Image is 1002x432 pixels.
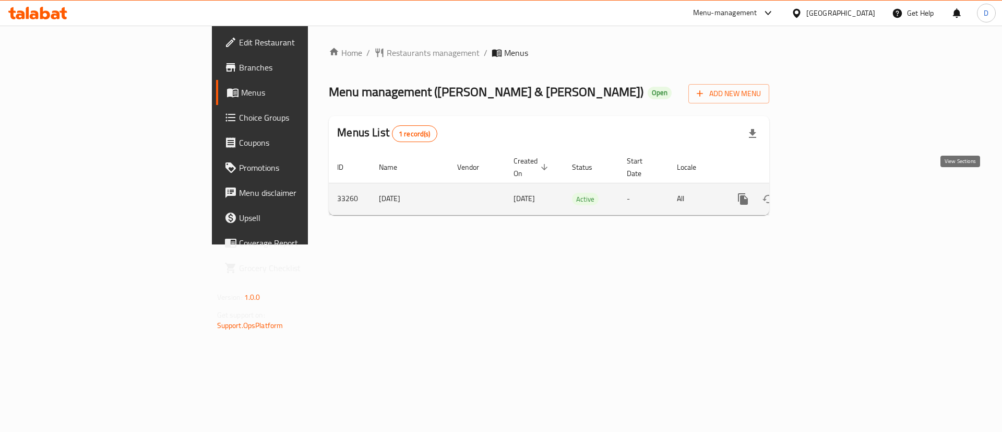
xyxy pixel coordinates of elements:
[337,125,437,142] h2: Menus List
[216,55,379,80] a: Branches
[756,186,781,212] button: Change Status
[216,180,379,205] a: Menu disclaimer
[239,262,371,274] span: Grocery Checklist
[241,86,371,99] span: Menus
[572,161,606,173] span: Status
[618,183,669,215] td: -
[504,46,528,59] span: Menus
[216,205,379,230] a: Upsell
[457,161,493,173] span: Vendor
[572,193,599,205] span: Active
[693,7,757,19] div: Menu-management
[239,212,371,224] span: Upsell
[514,155,551,180] span: Created On
[239,136,371,149] span: Coupons
[239,111,371,124] span: Choice Groups
[648,88,672,97] span: Open
[484,46,487,59] li: /
[239,36,371,49] span: Edit Restaurant
[329,46,769,59] nav: breadcrumb
[392,129,437,139] span: 1 record(s)
[722,151,839,183] th: Actions
[688,84,769,103] button: Add New Menu
[984,7,988,19] span: D
[216,105,379,130] a: Choice Groups
[392,125,437,142] div: Total records count
[216,130,379,155] a: Coupons
[806,7,875,19] div: [GEOGRAPHIC_DATA]
[216,30,379,55] a: Edit Restaurant
[239,237,371,249] span: Coverage Report
[239,161,371,174] span: Promotions
[669,183,722,215] td: All
[677,161,710,173] span: Locale
[239,61,371,74] span: Branches
[627,155,656,180] span: Start Date
[387,46,480,59] span: Restaurants management
[337,161,357,173] span: ID
[216,230,379,255] a: Coverage Report
[239,186,371,199] span: Menu disclaimer
[216,80,379,105] a: Menus
[374,46,480,59] a: Restaurants management
[514,192,535,205] span: [DATE]
[329,80,643,103] span: Menu management ( [PERSON_NAME] & [PERSON_NAME] )
[216,155,379,180] a: Promotions
[217,290,243,304] span: Version:
[217,319,283,332] a: Support.OpsPlatform
[329,151,839,215] table: enhanced table
[244,290,260,304] span: 1.0.0
[216,255,379,281] a: Grocery Checklist
[217,308,265,322] span: Get support on:
[371,183,449,215] td: [DATE]
[697,87,761,100] span: Add New Menu
[648,87,672,99] div: Open
[731,186,756,212] button: more
[740,121,765,146] div: Export file
[379,161,411,173] span: Name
